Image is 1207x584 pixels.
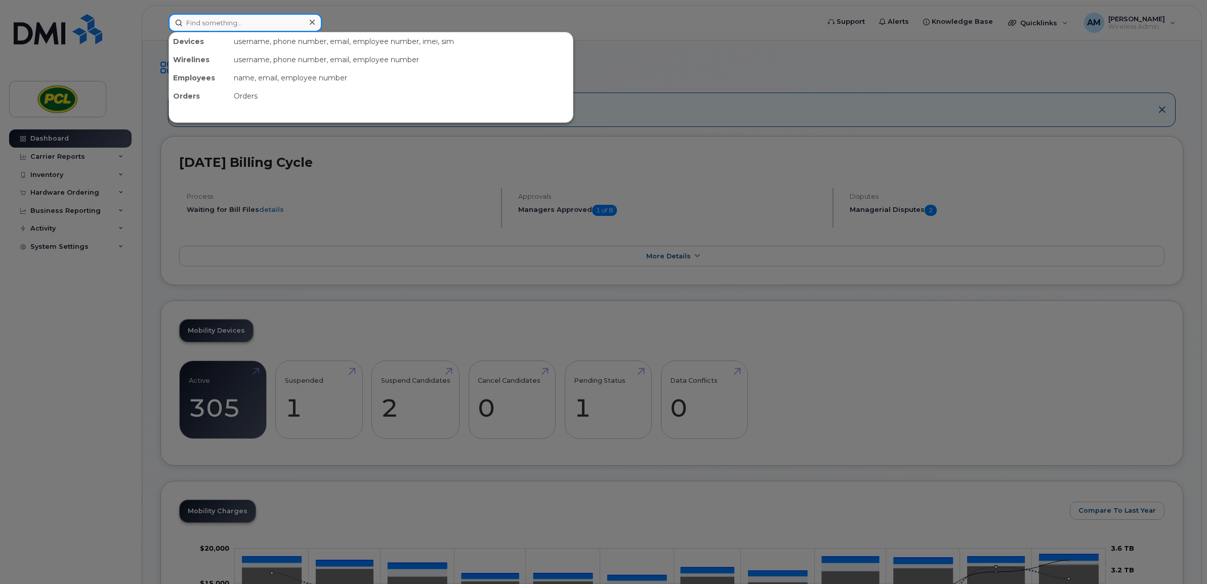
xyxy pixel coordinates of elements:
[169,32,230,51] div: Devices
[230,69,573,87] div: name, email, employee number
[230,32,573,51] div: username, phone number, email, employee number, imei, sim
[169,51,230,69] div: Wirelines
[169,69,230,87] div: Employees
[169,87,230,105] div: Orders
[230,51,573,69] div: username, phone number, email, employee number
[230,87,573,105] div: Orders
